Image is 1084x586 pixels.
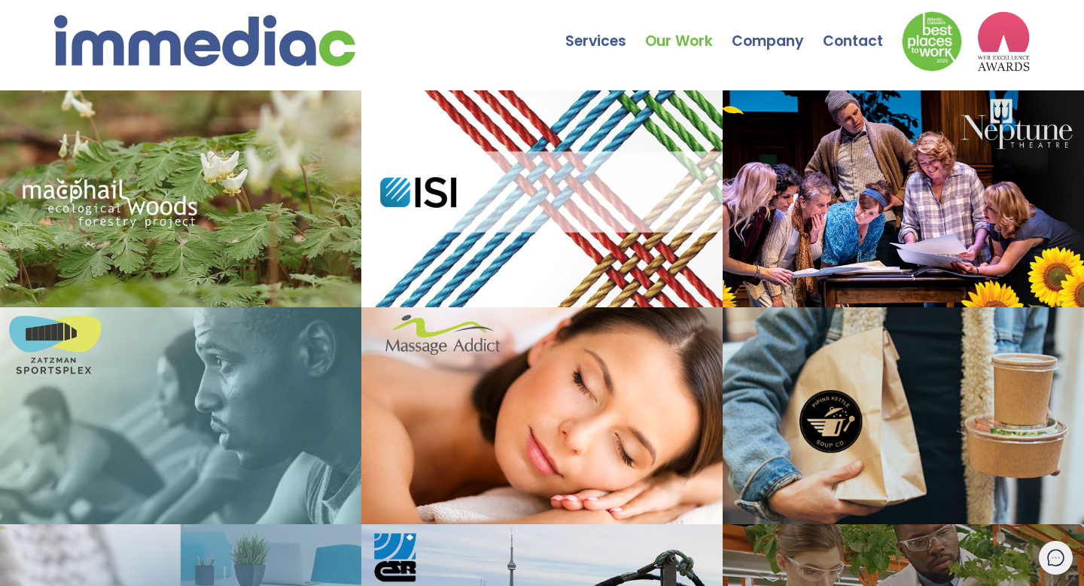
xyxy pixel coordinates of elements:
[902,11,962,72] img: Down
[823,4,902,56] a: Contact
[565,4,645,56] a: Services
[54,15,355,66] img: immediac
[977,11,1030,72] img: logo2_wea_nobg.webp
[645,4,732,56] a: Our Work
[732,4,823,56] a: Company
